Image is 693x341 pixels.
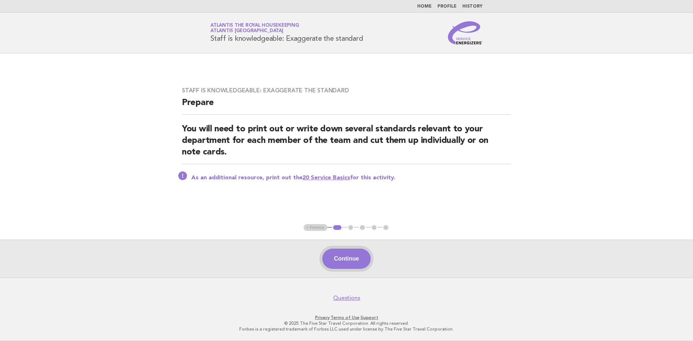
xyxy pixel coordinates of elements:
p: · · [126,315,567,320]
p: As an additional resource, print out the for this activity. [191,174,511,182]
a: Profile [437,4,457,9]
a: Support [361,315,378,320]
button: 1 [332,224,343,231]
p: © 2025 The Five Star Travel Corporation. All rights reserved. [126,320,567,326]
button: Continue [322,249,370,269]
a: 20 Service Basics [302,175,350,181]
h3: Staff is knowledgeable: Exaggerate the standard [182,87,511,94]
a: History [462,4,483,9]
a: Terms of Use [331,315,359,320]
h2: You will need to print out or write down several standards relevant to your department for each m... [182,123,511,164]
span: Atlantis [GEOGRAPHIC_DATA] [210,29,283,34]
a: Questions [333,294,360,302]
a: Home [417,4,432,9]
h1: Staff is knowledgeable: Exaggerate the standard [210,23,363,42]
p: Forbes is a registered trademark of Forbes LLC used under license by The Five Star Travel Corpora... [126,326,567,332]
h2: Prepare [182,97,511,115]
a: Atlantis the Royal HousekeepingAtlantis [GEOGRAPHIC_DATA] [210,23,299,33]
a: Privacy [315,315,330,320]
img: Service Energizers [448,21,483,44]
